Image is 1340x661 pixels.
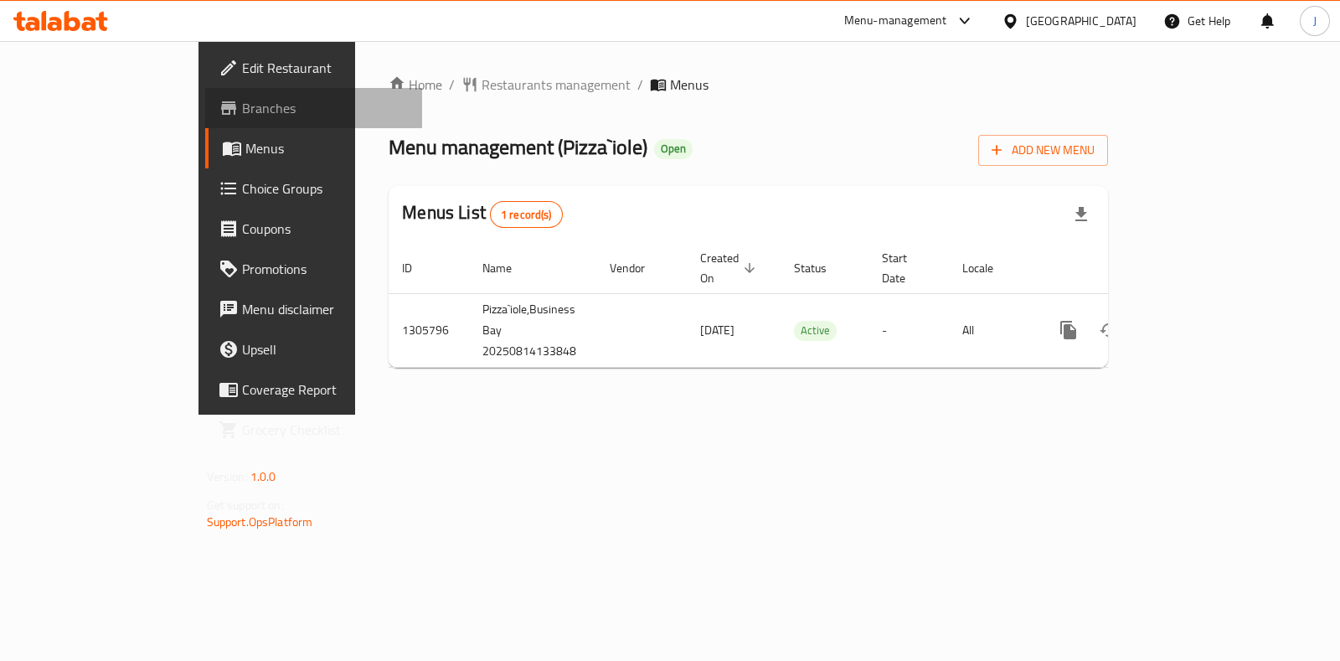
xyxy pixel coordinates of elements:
span: Menu management ( Pizza`iole ) [389,128,647,166]
span: J [1313,12,1317,30]
a: Support.OpsPlatform [207,511,313,533]
div: Export file [1061,194,1101,235]
span: Coupons [242,219,409,239]
a: Menu disclaimer [205,289,422,329]
td: All [949,293,1035,367]
span: ID [402,258,434,278]
li: / [449,75,455,95]
div: Total records count [490,201,563,228]
h2: Menus List [402,200,562,228]
button: Add New Menu [978,135,1108,166]
span: Start Date [882,248,929,288]
span: 1 record(s) [491,207,562,223]
span: Active [794,321,837,340]
a: Coupons [205,209,422,249]
button: more [1049,310,1089,350]
span: Add New Menu [992,140,1095,161]
span: Coverage Report [242,380,409,400]
span: Vendor [610,258,667,278]
span: Status [794,258,848,278]
span: Open [654,142,693,156]
span: Get support on: [207,494,284,516]
div: Active [794,321,837,341]
td: Pizza`iole,Business Bay 20250814133848 [469,293,596,367]
li: / [637,75,643,95]
a: Branches [205,88,422,128]
span: Menus [670,75,709,95]
div: [GEOGRAPHIC_DATA] [1026,12,1136,30]
td: - [868,293,949,367]
button: Change Status [1089,310,1129,350]
nav: breadcrumb [389,75,1108,95]
span: Version: [207,466,248,488]
span: Grocery Checklist [242,420,409,440]
td: 1305796 [389,293,469,367]
span: Locale [962,258,1015,278]
span: Created On [700,248,760,288]
a: Edit Restaurant [205,48,422,88]
a: Promotions [205,249,422,289]
a: Coverage Report [205,369,422,410]
a: Grocery Checklist [205,410,422,450]
span: Menus [245,138,409,158]
a: Restaurants management [461,75,631,95]
span: Edit Restaurant [242,58,409,78]
a: Choice Groups [205,168,422,209]
span: Restaurants management [482,75,631,95]
span: Promotions [242,259,409,279]
a: Menus [205,128,422,168]
span: Branches [242,98,409,118]
span: 1.0.0 [250,466,276,488]
span: Name [482,258,533,278]
th: Actions [1035,243,1223,294]
span: Menu disclaimer [242,299,409,319]
div: Menu-management [844,11,947,31]
span: Upsell [242,339,409,359]
a: Upsell [205,329,422,369]
span: [DATE] [700,319,734,341]
table: enhanced table [389,243,1223,368]
span: Choice Groups [242,178,409,199]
